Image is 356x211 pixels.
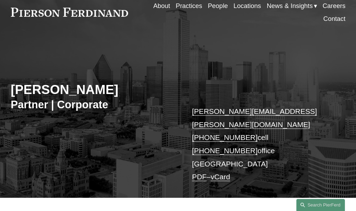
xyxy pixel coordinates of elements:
a: Contact [323,12,346,25]
h3: Partner | Corporate [11,98,178,111]
a: [PHONE_NUMBER] [192,133,258,141]
a: PDF [192,173,207,181]
p: cell office [GEOGRAPHIC_DATA] – [192,105,332,183]
h2: [PERSON_NAME] [11,82,178,98]
a: vCard [211,173,230,181]
a: [PHONE_NUMBER] [192,147,258,155]
a: Search this site [296,199,345,211]
a: [PERSON_NAME][EMAIL_ADDRESS][PERSON_NAME][DOMAIN_NAME] [192,107,317,128]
